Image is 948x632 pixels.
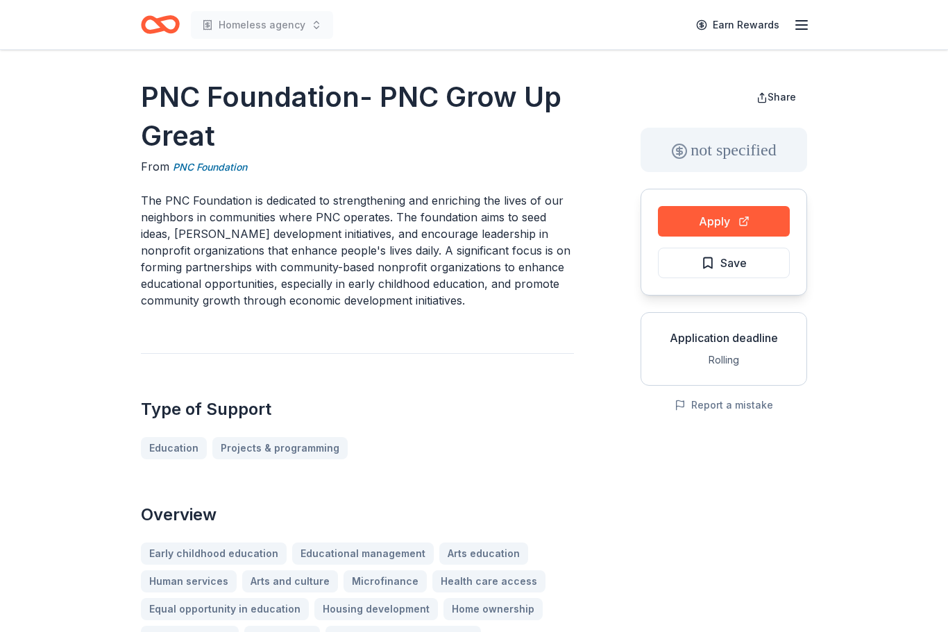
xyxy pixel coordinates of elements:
[141,398,574,420] h2: Type of Support
[212,437,348,459] a: Projects & programming
[688,12,788,37] a: Earn Rewards
[641,128,807,172] div: not specified
[141,504,574,526] h2: Overview
[675,397,773,413] button: Report a mistake
[658,206,790,237] button: Apply
[141,78,574,155] h1: PNC Foundation- PNC Grow Up Great
[745,83,807,111] button: Share
[173,159,247,176] a: PNC Foundation
[141,8,180,41] a: Home
[141,437,207,459] a: Education
[652,352,795,368] div: Rolling
[768,91,796,103] span: Share
[658,248,790,278] button: Save
[141,192,574,309] p: The PNC Foundation is dedicated to strengthening and enriching the lives of our neighbors in comm...
[219,17,305,33] span: Homeless agency
[141,158,574,176] div: From
[720,254,747,272] span: Save
[191,11,333,39] button: Homeless agency
[652,330,795,346] div: Application deadline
